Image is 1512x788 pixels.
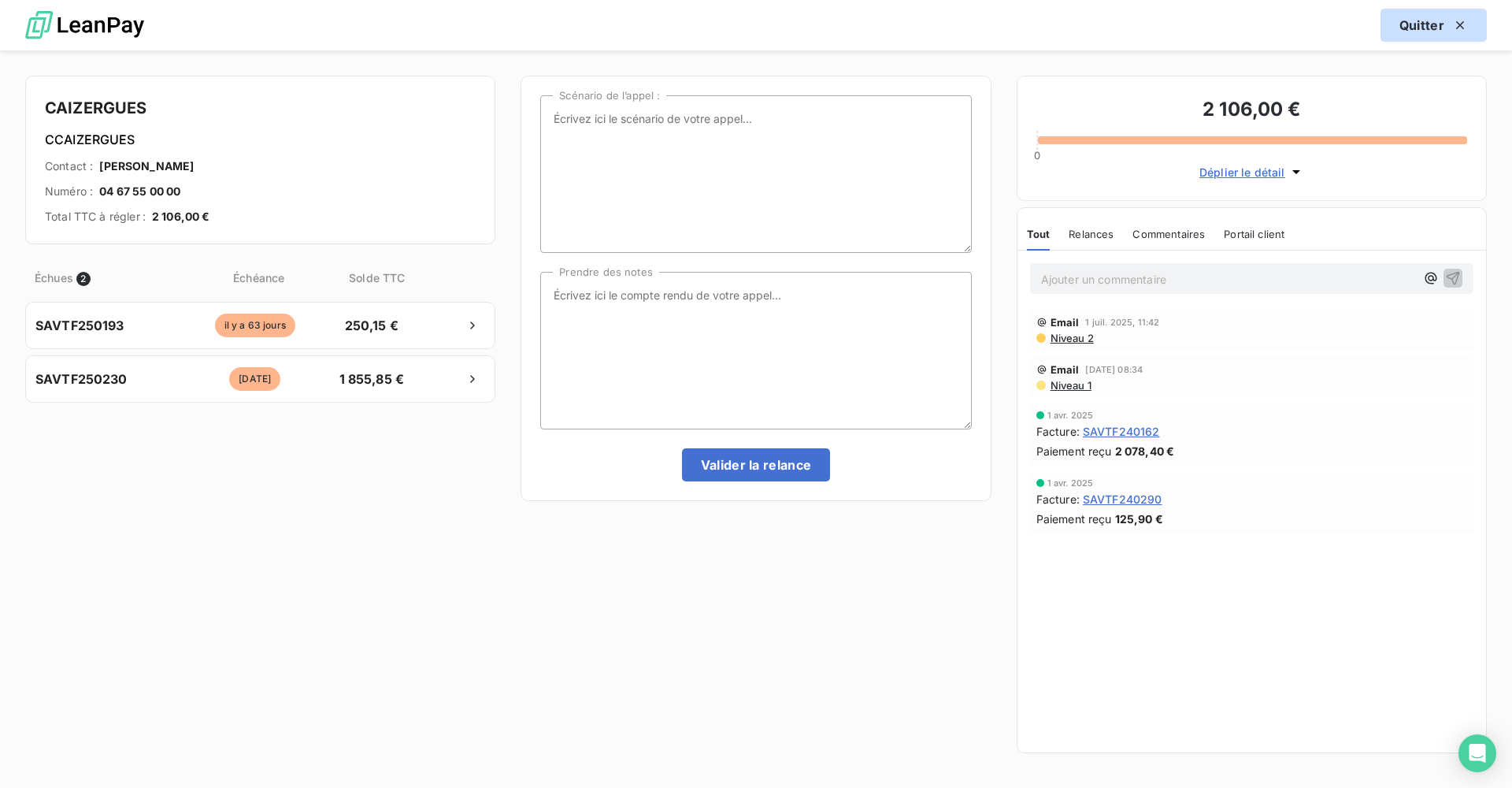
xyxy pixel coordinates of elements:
[1083,491,1162,507] span: SAVTF240290
[1036,443,1112,459] span: Paiement reçu
[1069,228,1114,240] span: Relances
[682,448,831,481] button: Valider la relance
[229,367,280,391] span: [DATE]
[1199,164,1285,180] span: Déplier le détail
[215,314,295,337] span: il y a 63 jours
[185,269,332,286] span: Échéance
[76,272,91,286] span: 2
[1115,443,1175,459] span: 2 078,40 €
[35,269,73,286] span: Échues
[1085,365,1143,374] span: [DATE] 08:34
[1083,423,1160,440] span: SAVTF240162
[1195,163,1309,181] button: Déplier le détail
[35,370,128,388] span: SAVTF250230
[1115,511,1163,527] span: 125,90 €
[330,316,413,335] span: 250,15 €
[1027,228,1051,240] span: Tout
[1051,316,1080,329] span: Email
[45,95,476,121] h4: CAIZERGUES
[25,4,144,47] img: logo LeanPay
[1036,423,1080,440] span: Facture :
[45,209,146,225] span: Total TTC à régler :
[335,269,418,286] span: Solde TTC
[1458,734,1496,772] div: Open Intercom Messenger
[45,158,93,174] span: Contact :
[35,316,124,335] span: SAVTF250193
[99,158,194,174] span: [PERSON_NAME]
[1036,511,1112,527] span: Paiement reçu
[1047,411,1094,420] span: 1 avr. 2025
[1036,491,1080,507] span: Facture :
[99,184,180,199] span: 04 67 55 00 00
[45,130,476,149] h6: CCAIZERGUES
[152,209,210,225] span: 2 106,00 €
[1047,478,1094,488] span: 1 avr. 2025
[45,184,93,199] span: Numéro :
[1034,149,1040,162] span: 0
[1051,363,1080,376] span: Email
[1049,379,1091,392] span: Niveau 1
[1049,332,1094,344] span: Niveau 2
[1132,228,1205,240] span: Commentaires
[1224,228,1284,240] span: Portail client
[1085,318,1159,327] span: 1 juil. 2025, 11:42
[1036,95,1467,127] h3: 2 106,00 €
[1380,9,1487,42] button: Quitter
[330,370,413,388] span: 1 855,85 €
